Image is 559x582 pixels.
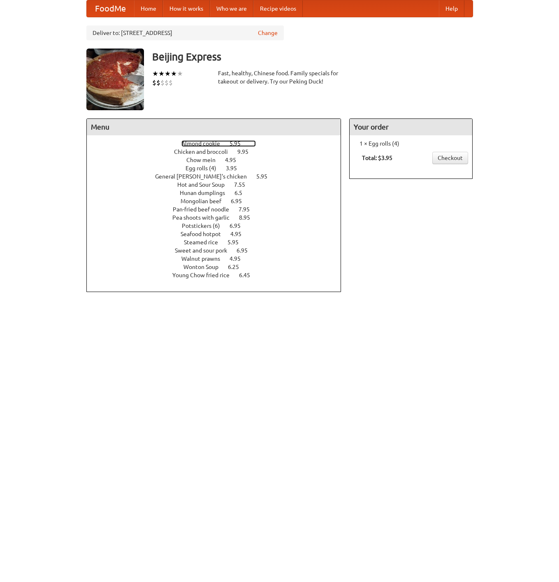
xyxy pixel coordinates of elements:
a: Change [258,29,278,37]
span: 6.95 [231,198,250,204]
span: Chow mein [186,157,224,163]
h3: Beijing Express [152,49,473,65]
li: $ [169,78,173,87]
div: Deliver to: [STREET_ADDRESS] [86,26,284,40]
span: Pan-fried beef noodle [173,206,237,213]
a: Pan-fried beef noodle 7.95 [173,206,265,213]
span: Wonton Soup [183,264,227,270]
a: Wonton Soup 6.25 [183,264,254,270]
li: ★ [177,69,183,78]
img: angular.jpg [86,49,144,110]
span: General [PERSON_NAME]'s chicken [155,173,255,180]
h4: Menu [87,119,341,135]
span: 7.95 [239,206,258,213]
span: 7.55 [234,181,253,188]
a: Who we are [210,0,253,17]
a: Sweet and sour pork 6.95 [175,247,263,254]
span: Steamed rice [184,239,226,246]
span: 6.95 [230,223,249,229]
a: Almond cookie 5.95 [181,140,256,147]
span: 5.95 [227,239,247,246]
span: 6.45 [239,272,258,278]
a: Mongolian beef 6.95 [181,198,257,204]
li: ★ [165,69,171,78]
li: $ [160,78,165,87]
a: How it works [163,0,210,17]
span: 6.5 [234,190,251,196]
a: Hunan dumplings 6.5 [180,190,257,196]
span: Mongolian beef [181,198,230,204]
a: Pea shoots with garlic 8.95 [172,214,265,221]
span: Hunan dumplings [180,190,233,196]
div: Fast, healthy, Chinese food. Family specials for takeout or delivery. Try our Peking Duck! [218,69,341,86]
span: Sweet and sour pork [175,247,235,254]
span: 3.95 [226,165,245,172]
span: 5.95 [256,173,276,180]
a: Hot and Sour Soup 7.55 [177,181,260,188]
li: ★ [171,69,177,78]
a: Egg rolls (4) 3.95 [186,165,252,172]
li: ★ [158,69,165,78]
span: 6.95 [237,247,256,254]
a: General [PERSON_NAME]'s chicken 5.95 [155,173,283,180]
a: Chow mein 4.95 [186,157,251,163]
li: ★ [152,69,158,78]
span: 4.95 [230,231,250,237]
span: 4.95 [230,255,249,262]
span: 9.95 [237,148,257,155]
a: Potstickers (6) 6.95 [182,223,256,229]
a: Chicken and broccoli 9.95 [174,148,264,155]
span: 5.95 [230,140,249,147]
a: Home [134,0,163,17]
span: Chicken and broccoli [174,148,236,155]
span: Pea shoots with garlic [172,214,238,221]
span: Young Chow fried rice [172,272,238,278]
b: Total: $3.95 [362,155,392,161]
span: Hot and Sour Soup [177,181,233,188]
span: Walnut prawns [181,255,228,262]
span: Seafood hotpot [181,231,229,237]
a: Checkout [432,152,468,164]
li: 1 × Egg rolls (4) [354,139,468,148]
a: Help [439,0,464,17]
a: Young Chow fried rice 6.45 [172,272,265,278]
span: 8.95 [239,214,258,221]
h4: Your order [350,119,472,135]
a: Steamed rice 5.95 [184,239,254,246]
span: Potstickers (6) [182,223,228,229]
span: Almond cookie [181,140,228,147]
a: Walnut prawns 4.95 [181,255,256,262]
span: 4.95 [225,157,244,163]
li: $ [165,78,169,87]
a: FoodMe [87,0,134,17]
li: $ [156,78,160,87]
a: Seafood hotpot 4.95 [181,231,257,237]
span: 6.25 [228,264,247,270]
li: $ [152,78,156,87]
a: Recipe videos [253,0,303,17]
span: Egg rolls (4) [186,165,225,172]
